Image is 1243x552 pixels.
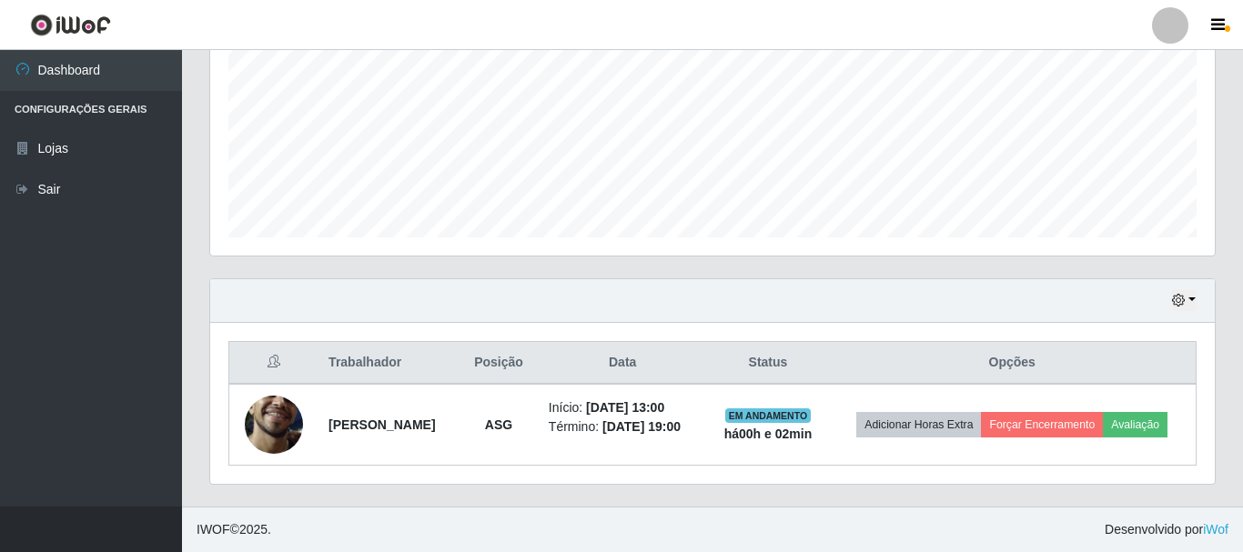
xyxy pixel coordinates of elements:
[828,342,1196,385] th: Opções
[485,417,512,432] strong: ASG
[707,342,828,385] th: Status
[549,417,697,437] li: Término:
[1105,520,1228,539] span: Desenvolvido por
[328,417,435,432] strong: [PERSON_NAME]
[586,400,664,415] time: [DATE] 13:00
[538,342,708,385] th: Data
[549,398,697,417] li: Início:
[981,412,1103,437] button: Forçar Encerramento
[724,427,813,441] strong: há 00 h e 02 min
[725,408,812,423] span: EM ANDAMENTO
[197,522,230,537] span: IWOF
[30,14,111,36] img: CoreUI Logo
[602,419,681,434] time: [DATE] 19:00
[856,412,981,437] button: Adicionar Horas Extra
[318,342,460,385] th: Trabalhador
[1203,522,1228,537] a: iWof
[245,360,303,489] img: 1755034904390.jpeg
[197,520,271,539] span: © 2025 .
[1103,412,1167,437] button: Avaliação
[460,342,538,385] th: Posição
